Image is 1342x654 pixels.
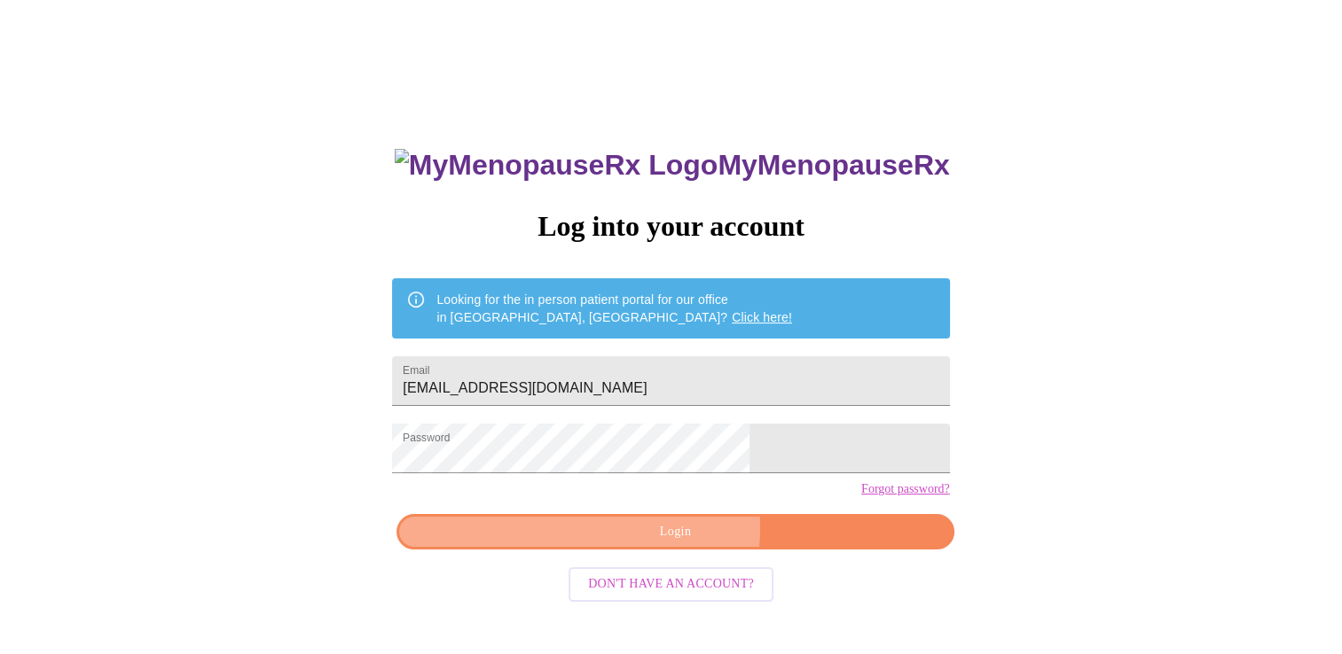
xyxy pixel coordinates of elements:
img: MyMenopauseRx Logo [395,149,718,182]
a: Forgot password? [861,482,950,496]
button: Login [396,514,954,550]
div: Looking for the in person patient portal for our office in [GEOGRAPHIC_DATA], [GEOGRAPHIC_DATA]? [436,284,792,333]
span: Don't have an account? [588,573,754,596]
h3: MyMenopauseRx [395,149,950,182]
a: Click here! [732,310,792,324]
button: Don't have an account? [569,567,773,602]
span: Login [417,521,933,543]
a: Don't have an account? [564,575,778,590]
h3: Log into your account [392,210,949,243]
